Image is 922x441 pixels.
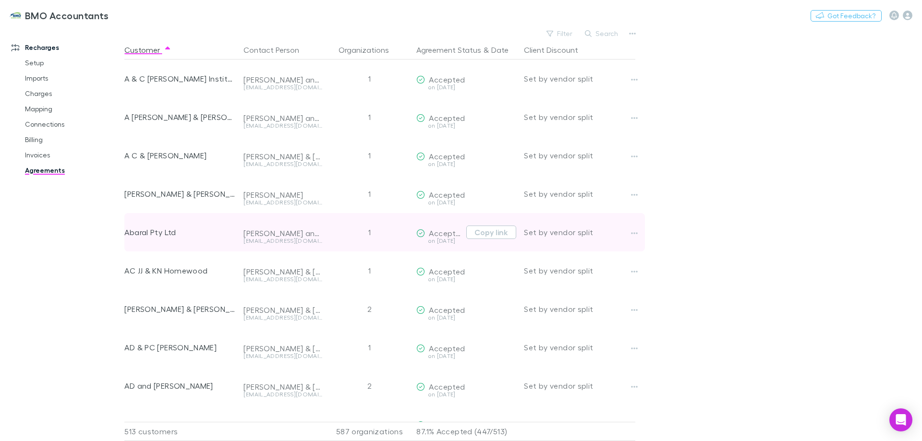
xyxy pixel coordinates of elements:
[243,84,322,90] div: [EMAIL_ADDRESS][DOMAIN_NAME]
[243,276,322,282] div: [EMAIL_ADDRESS][DOMAIN_NAME]
[15,117,130,132] a: Connections
[15,163,130,178] a: Agreements
[429,305,465,314] span: Accepted
[429,228,465,238] span: Accepted
[124,367,236,405] div: AD and [PERSON_NAME]
[416,161,516,167] div: on [DATE]
[2,40,130,55] a: Recharges
[326,136,412,175] div: 1
[466,226,516,239] button: Copy link
[524,98,635,136] div: Set by vendor split
[124,422,240,441] div: 513 customers
[124,98,236,136] div: A [PERSON_NAME] & [PERSON_NAME]
[811,10,882,22] button: Got Feedback?
[416,238,462,244] div: on [DATE]
[416,200,516,205] div: on [DATE]
[429,152,465,161] span: Accepted
[416,353,516,359] div: on [DATE]
[124,328,236,367] div: AD & PC [PERSON_NAME]
[124,213,236,251] div: Abaral Pty Ltd
[243,200,322,205] div: [EMAIL_ADDRESS][DOMAIN_NAME]
[524,290,635,328] div: Set by vendor split
[326,98,412,136] div: 1
[524,175,635,213] div: Set by vendor split
[524,367,635,405] div: Set by vendor split
[491,40,509,60] button: Date
[429,344,465,353] span: Accepted
[326,175,412,213] div: 1
[429,75,465,84] span: Accepted
[429,190,465,199] span: Accepted
[524,136,635,175] div: Set by vendor split
[416,123,516,129] div: on [DATE]
[524,328,635,367] div: Set by vendor split
[243,267,322,276] div: [PERSON_NAME] & [PERSON_NAME]
[416,40,516,60] div: &
[429,267,465,276] span: Accepted
[243,228,322,238] div: [PERSON_NAME] and [PERSON_NAME]
[524,40,590,60] button: Client Discount
[243,315,322,321] div: [EMAIL_ADDRESS][DOMAIN_NAME]
[326,290,412,328] div: 2
[416,315,516,321] div: on [DATE]
[243,238,322,244] div: [EMAIL_ADDRESS][DOMAIN_NAME]
[243,40,311,60] button: Contact Person
[524,251,635,290] div: Set by vendor split
[243,305,322,315] div: [PERSON_NAME] & [PERSON_NAME]
[124,290,236,328] div: [PERSON_NAME] & [PERSON_NAME] Family Trust
[416,422,516,441] p: 87.1% Accepted (447/513)
[124,60,236,98] div: A & C [PERSON_NAME] Institute of Biochemic Medicine
[416,392,516,397] div: on [DATE]
[124,175,236,213] div: [PERSON_NAME] & [PERSON_NAME]
[429,113,465,122] span: Accepted
[889,408,912,431] div: Open Intercom Messenger
[25,10,109,21] h3: BMO Accountants
[326,213,412,251] div: 1
[243,392,322,397] div: [EMAIL_ADDRESS][DOMAIN_NAME]
[326,367,412,405] div: 2
[243,161,322,167] div: [EMAIL_ADDRESS][DOMAIN_NAME]
[326,251,412,290] div: 1
[15,132,130,147] a: Billing
[416,40,481,60] button: Agreement Status
[243,420,322,430] div: [PERSON_NAME] and [PERSON_NAME]
[15,71,130,86] a: Imports
[243,123,322,129] div: [EMAIL_ADDRESS][DOMAIN_NAME]
[243,75,322,84] div: [PERSON_NAME] and [PERSON_NAME]
[416,84,516,90] div: on [DATE]
[15,86,130,101] a: Charges
[326,328,412,367] div: 1
[339,40,400,60] button: Organizations
[524,60,635,98] div: Set by vendor split
[326,60,412,98] div: 1
[542,28,578,39] button: Filter
[326,422,412,441] div: 587 organizations
[10,10,21,21] img: BMO Accountants's Logo
[243,353,322,359] div: [EMAIL_ADDRESS][DOMAIN_NAME]
[429,420,465,429] span: Accepted
[524,213,635,251] div: Set by vendor split
[243,344,322,353] div: [PERSON_NAME] & [PERSON_NAME]
[243,113,322,123] div: [PERSON_NAME] and [PERSON_NAME]
[124,40,171,60] button: Customer
[15,147,130,163] a: Invoices
[243,152,322,161] div: [PERSON_NAME] & [PERSON_NAME]
[124,251,236,290] div: AC JJ & KN Homewood
[4,4,115,27] a: BMO Accountants
[416,276,516,282] div: on [DATE]
[243,382,322,392] div: [PERSON_NAME] & [PERSON_NAME]
[15,55,130,71] a: Setup
[429,382,465,391] span: Accepted
[580,28,624,39] button: Search
[15,101,130,117] a: Mapping
[124,136,236,175] div: A C & [PERSON_NAME]
[243,190,322,200] div: [PERSON_NAME]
